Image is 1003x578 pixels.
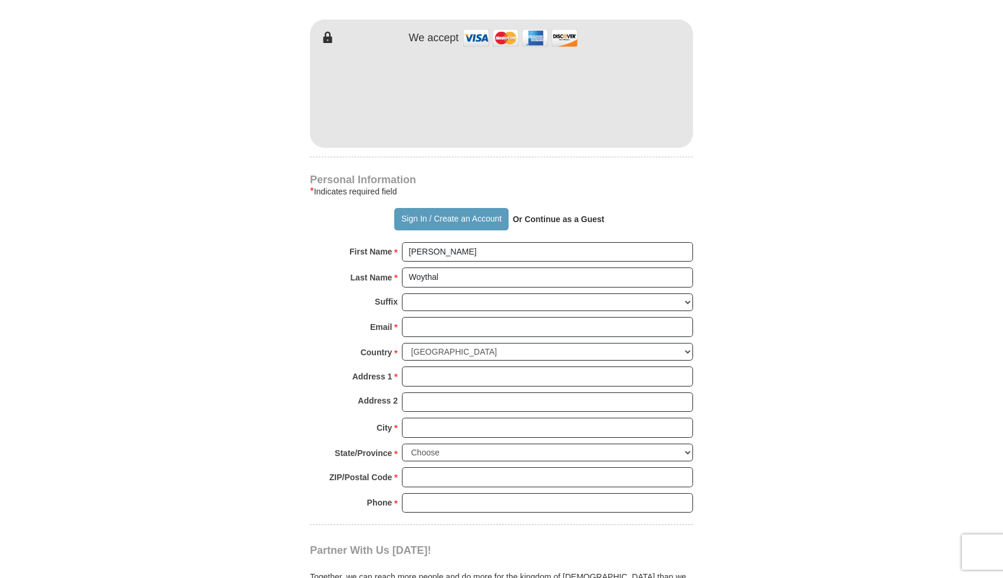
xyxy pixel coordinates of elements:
strong: Suffix [375,293,398,310]
strong: Email [370,319,392,335]
span: Partner With Us [DATE]! [310,544,431,556]
strong: Last Name [351,269,392,286]
strong: Or Continue as a Guest [513,214,605,224]
strong: First Name [349,243,392,260]
strong: Country [361,344,392,361]
strong: City [377,420,392,436]
img: credit cards accepted [461,25,579,51]
strong: Phone [367,494,392,511]
div: Indicates required field [310,184,693,199]
strong: Address 1 [352,368,392,385]
strong: ZIP/Postal Code [329,469,392,485]
button: Sign In / Create an Account [394,208,508,230]
strong: State/Province [335,445,392,461]
h4: We accept [409,32,459,45]
h4: Personal Information [310,175,693,184]
strong: Address 2 [358,392,398,409]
